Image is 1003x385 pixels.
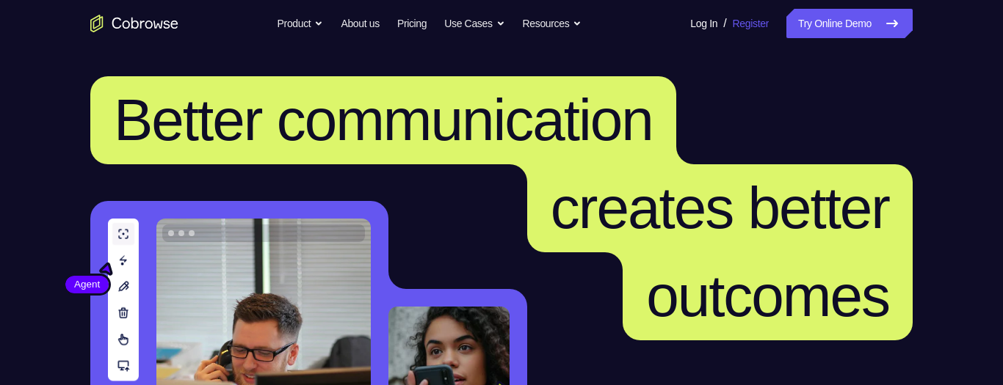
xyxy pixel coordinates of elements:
a: Try Online Demo [786,9,913,38]
span: / [723,15,726,32]
span: Better communication [114,87,653,153]
button: Product [278,9,324,38]
span: outcomes [646,263,889,329]
a: About us [341,9,379,38]
button: Resources [523,9,582,38]
button: Use Cases [444,9,504,38]
a: Pricing [397,9,427,38]
a: Log In [690,9,717,38]
a: Go to the home page [90,15,178,32]
span: creates better [551,175,889,241]
a: Register [733,9,769,38]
